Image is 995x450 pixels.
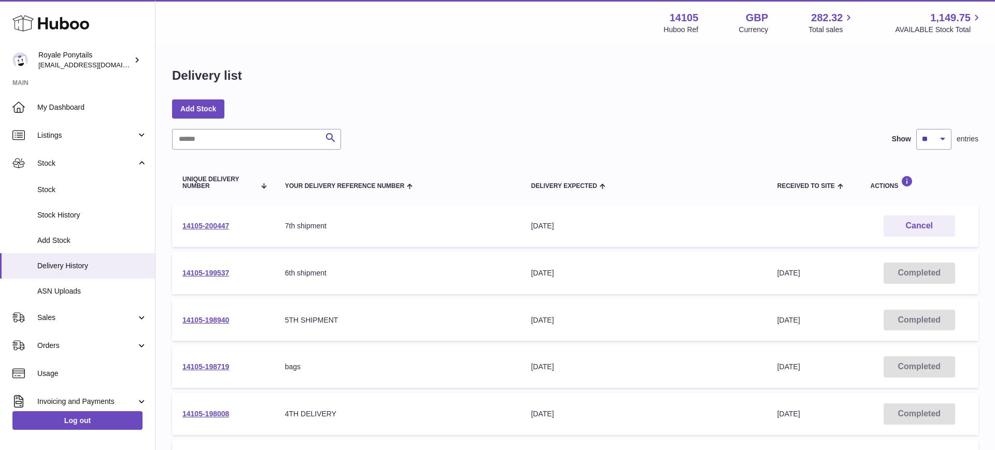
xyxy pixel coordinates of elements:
a: Log out [12,411,143,430]
a: 14105-199537 [182,269,229,277]
div: bags [285,362,510,372]
span: [DATE] [777,269,800,277]
span: Usage [37,369,147,379]
span: 1,149.75 [930,11,971,25]
div: [DATE] [531,362,757,372]
div: [DATE] [531,221,757,231]
label: Show [892,134,911,144]
span: Received to Site [777,183,835,190]
strong: 14105 [670,11,699,25]
div: 7th shipment [285,221,510,231]
a: Add Stock [172,99,224,118]
div: 6th shipment [285,268,510,278]
div: Currency [739,25,769,35]
span: Orders [37,341,136,351]
div: 5TH SHIPMENT [285,315,510,325]
span: Add Stock [37,236,147,245]
span: Listings [37,130,136,140]
div: Huboo Ref [664,25,699,35]
span: [DATE] [777,362,800,371]
a: 1,149.75 AVAILABLE Stock Total [895,11,983,35]
strong: GBP [746,11,768,25]
a: 282.32 Total sales [808,11,855,35]
span: Unique Delivery Number [182,176,255,190]
span: Stock History [37,210,147,220]
span: Stock [37,185,147,195]
a: 14105-200447 [182,222,229,230]
span: [DATE] [777,316,800,324]
img: internalAdmin-14105@internal.huboo.com [12,52,28,68]
span: [EMAIL_ADDRESS][DOMAIN_NAME] [38,61,152,69]
span: entries [957,134,978,144]
div: Actions [870,176,968,190]
a: 14105-198719 [182,362,229,371]
button: Cancel [884,215,955,237]
span: ASN Uploads [37,286,147,296]
span: Delivery History [37,261,147,271]
a: 14105-198008 [182,410,229,418]
span: Stock [37,158,136,168]
span: Total sales [808,25,855,35]
span: Your Delivery Reference Number [285,183,405,190]
span: My Dashboard [37,103,147,112]
div: [DATE] [531,268,757,278]
div: Royale Ponytails [38,50,132,70]
div: [DATE] [531,409,757,419]
span: [DATE] [777,410,800,418]
span: Sales [37,313,136,323]
span: AVAILABLE Stock Total [895,25,983,35]
div: [DATE] [531,315,757,325]
div: 4TH DELIVERY [285,409,510,419]
a: 14105-198940 [182,316,229,324]
span: 282.32 [811,11,843,25]
span: Invoicing and Payments [37,397,136,407]
h1: Delivery list [172,67,242,84]
span: Delivery Expected [531,183,597,190]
